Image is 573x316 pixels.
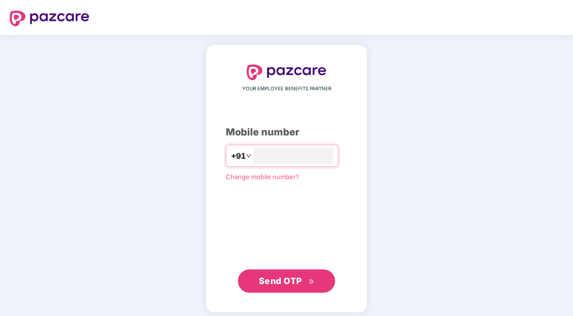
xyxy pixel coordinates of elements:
a: Change mobile number? [226,173,299,181]
img: logo [10,11,89,26]
div: Mobile number [226,125,347,140]
span: YOUR EMPLOYEE BENEFITS PARTNER [242,85,331,93]
span: Send OTP [259,276,302,286]
span: double-right [308,279,315,285]
button: Send OTPdouble-right [238,269,335,293]
img: logo [247,65,326,80]
span: +91 [231,150,246,162]
span: down [246,153,252,159]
